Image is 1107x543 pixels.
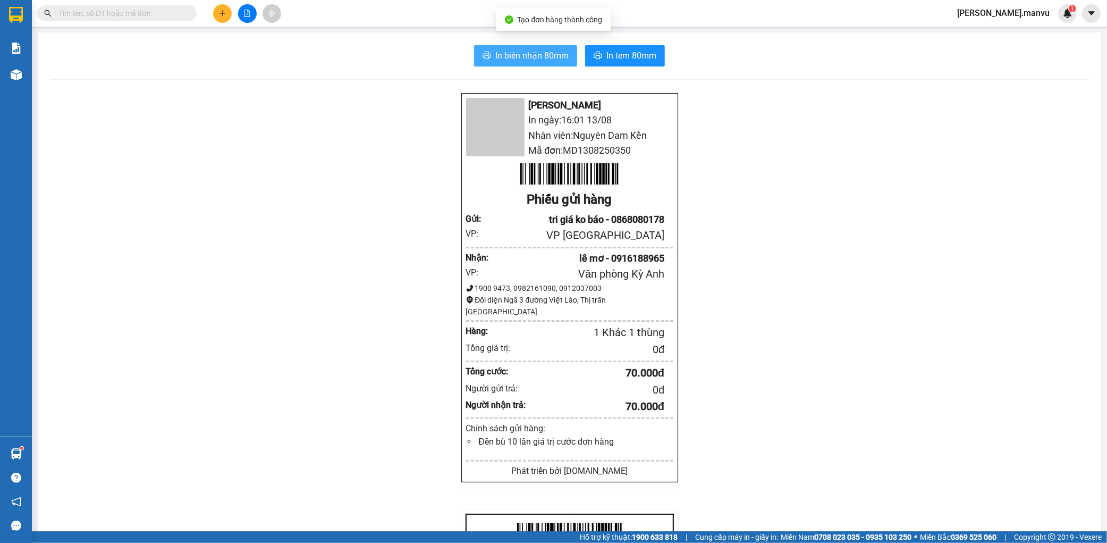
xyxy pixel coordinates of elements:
[11,497,21,507] span: notification
[466,143,673,158] li: Mã đơn: MD1308250350
[509,324,665,341] div: 1 Khác 1 thùng
[58,7,184,19] input: Tìm tên, số ĐT hoặc mã đơn
[632,533,678,541] strong: 1900 633 818
[1069,5,1076,12] sup: 1
[1048,533,1055,541] span: copyright
[263,4,281,23] button: aim
[914,535,917,539] span: ⚪️
[585,45,665,66] button: printerIn tem 80mm
[44,10,52,17] span: search
[1070,5,1074,12] span: 1
[11,521,21,531] span: message
[492,266,664,282] div: Văn phòng Kỳ Anh
[11,448,22,460] img: warehouse-icon
[268,10,275,17] span: aim
[466,341,527,355] div: Tổng giá trị:
[466,227,492,240] div: VP:
[1004,531,1006,543] span: |
[20,447,23,450] sup: 1
[9,7,23,23] img: logo-vxr
[1087,9,1096,18] span: caret-down
[483,51,491,61] span: printer
[11,473,21,483] span: question-circle
[814,533,911,541] strong: 0708 023 035 - 0935 103 250
[695,531,778,543] span: Cung cấp máy in - giấy in:
[466,294,673,318] div: Đối diện Ngã 3 đường Việt Lào, Thị trấn [GEOGRAPHIC_DATA]
[11,43,22,54] img: solution-icon
[526,365,664,381] div: 70.000 đ
[466,251,492,264] div: Nhận :
[492,212,664,227] div: tri giá ko báo - 0868080178
[492,227,664,244] div: VP [GEOGRAPHIC_DATA]
[686,531,687,543] span: |
[492,251,664,266] div: lê mơ - 0916188965
[495,49,569,62] span: In biên nhận 80mm
[466,398,527,412] div: Người nhận trả:
[219,10,226,17] span: plus
[505,15,513,24] span: check-circle
[526,398,664,415] div: 70.000 đ
[526,382,664,398] div: 0 đ
[1063,9,1072,18] img: icon-new-feature
[213,4,232,23] button: plus
[466,382,527,395] div: Người gửi trả:
[466,113,673,128] li: In ngày: 16:01 13/08
[466,365,527,378] div: Tổng cước:
[594,51,602,61] span: printer
[466,464,673,478] div: Phát triển bởi [DOMAIN_NAME]
[951,533,996,541] strong: 0369 525 060
[238,4,257,23] button: file-add
[477,435,673,448] li: Đền bù 10 lần giá trị cước đơn hàng
[580,531,678,543] span: Hỗ trợ kỹ thuật:
[466,98,673,113] li: [PERSON_NAME]
[606,49,656,62] span: In tem 80mm
[466,324,509,338] div: Hàng:
[466,285,474,292] span: phone
[11,69,22,80] img: warehouse-icon
[5,64,124,79] li: [PERSON_NAME]
[466,212,492,225] div: Gửi :
[466,422,673,435] div: Chính sách gửi hàng:
[518,15,603,24] span: Tạo đơn hàng thành công
[466,266,492,279] div: VP:
[474,45,577,66] button: printerIn biên nhận 80mm
[466,190,673,210] div: Phiếu gửi hàng
[466,282,673,294] div: 1900 9473, 0982161090, 0912037003
[466,296,474,304] span: environment
[920,531,996,543] span: Miền Bắc
[466,128,673,143] li: Nhân viên: Nguyên Dam Kền
[5,79,124,94] li: In ngày: 16:00 13/08
[526,341,664,358] div: 0 đ
[1082,4,1101,23] button: caret-down
[949,6,1058,20] span: [PERSON_NAME].manvu
[781,531,911,543] span: Miền Nam
[243,10,251,17] span: file-add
